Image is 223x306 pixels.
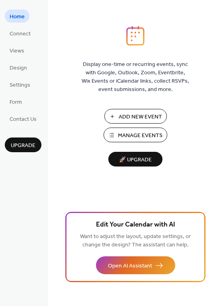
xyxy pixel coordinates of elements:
[118,132,162,140] span: Manage Events
[5,10,29,23] a: Home
[96,256,175,274] button: Open AI Assistant
[96,219,175,230] span: Edit Your Calendar with AI
[10,47,24,55] span: Views
[82,60,189,94] span: Display one-time or recurring events, sync with Google, Outlook, Zoom, Eventbrite, Wix Events or ...
[5,61,32,74] a: Design
[108,152,162,167] button: 🚀 Upgrade
[5,27,35,40] a: Connect
[104,109,167,124] button: Add New Event
[10,13,25,21] span: Home
[10,64,27,72] span: Design
[126,26,145,46] img: logo_icon.svg
[80,231,191,250] span: Want to adjust the layout, update settings, or change the design? The assistant can help.
[5,44,29,57] a: Views
[10,115,37,124] span: Contact Us
[5,138,41,152] button: Upgrade
[11,141,35,150] span: Upgrade
[108,262,152,270] span: Open AI Assistant
[5,95,27,108] a: Form
[119,113,162,121] span: Add New Event
[5,112,41,125] a: Contact Us
[113,155,158,165] span: 🚀 Upgrade
[10,30,31,38] span: Connect
[10,98,22,107] span: Form
[5,78,35,91] a: Settings
[104,128,167,142] button: Manage Events
[10,81,30,89] span: Settings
